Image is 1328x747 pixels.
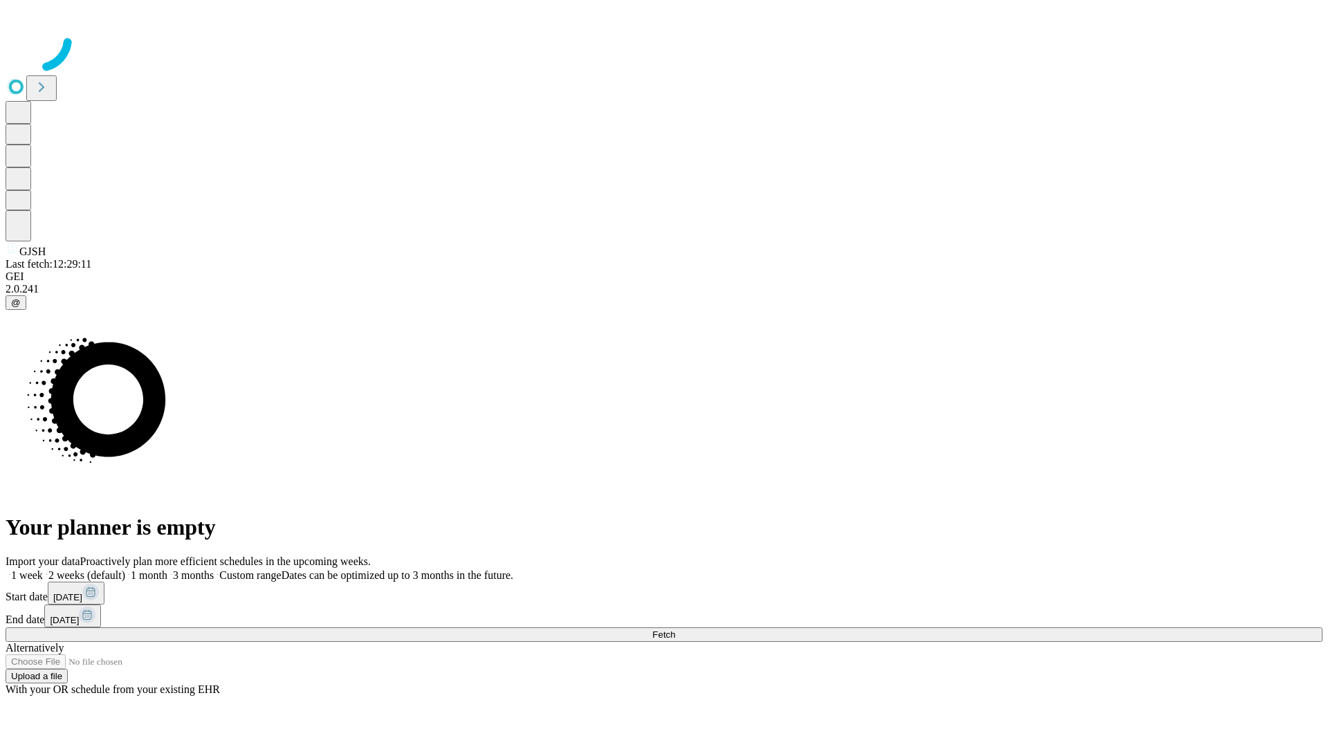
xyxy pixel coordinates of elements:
[50,615,79,625] span: [DATE]
[6,627,1322,642] button: Fetch
[48,569,125,581] span: 2 weeks (default)
[80,555,371,567] span: Proactively plan more efficient schedules in the upcoming weeks.
[48,582,104,605] button: [DATE]
[11,297,21,308] span: @
[6,270,1322,283] div: GEI
[6,515,1322,540] h1: Your planner is empty
[19,246,46,257] span: GJSH
[6,555,80,567] span: Import your data
[11,569,43,581] span: 1 week
[6,295,26,310] button: @
[44,605,101,627] button: [DATE]
[6,683,220,695] span: With your OR schedule from your existing EHR
[131,569,167,581] span: 1 month
[6,642,64,654] span: Alternatively
[652,629,675,640] span: Fetch
[6,258,91,270] span: Last fetch: 12:29:11
[173,569,214,581] span: 3 months
[53,592,82,602] span: [DATE]
[219,569,281,581] span: Custom range
[6,582,1322,605] div: Start date
[6,669,68,683] button: Upload a file
[282,569,513,581] span: Dates can be optimized up to 3 months in the future.
[6,283,1322,295] div: 2.0.241
[6,605,1322,627] div: End date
